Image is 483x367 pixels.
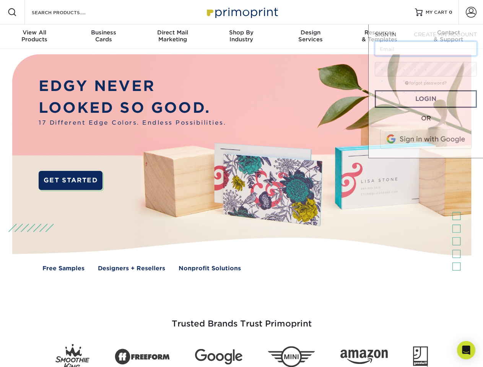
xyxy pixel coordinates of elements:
[138,29,207,36] span: Direct Mail
[18,300,465,338] h3: Trusted Brands Trust Primoprint
[69,29,138,36] span: Business
[345,29,414,43] div: & Templates
[69,29,138,43] div: Cards
[98,264,165,273] a: Designers + Resellers
[179,264,241,273] a: Nonprofit Solutions
[207,29,276,36] span: Shop By
[345,29,414,36] span: Resources
[375,41,477,56] input: Email
[39,171,102,190] a: GET STARTED
[276,29,345,36] span: Design
[276,29,345,43] div: Services
[138,29,207,43] div: Marketing
[276,24,345,49] a: DesignServices
[207,29,276,43] div: Industry
[203,4,280,20] img: Primoprint
[345,24,414,49] a: Resources& Templates
[42,264,85,273] a: Free Samples
[31,8,106,17] input: SEARCH PRODUCTS.....
[39,97,226,119] p: LOOKED SO GOOD.
[195,349,242,365] img: Google
[413,346,428,367] img: Goodwill
[449,10,452,15] span: 0
[39,75,226,97] p: EDGY NEVER
[375,114,477,123] div: OR
[39,119,226,127] span: 17 Different Edge Colors. Endless Possibilities.
[457,341,475,359] div: Open Intercom Messenger
[69,24,138,49] a: BusinessCards
[340,350,388,364] img: Amazon
[414,31,477,37] span: CREATE AN ACCOUNT
[375,31,396,37] span: SIGN IN
[426,9,447,16] span: MY CART
[405,81,447,86] a: forgot password?
[207,24,276,49] a: Shop ByIndustry
[375,90,477,108] a: Login
[138,24,207,49] a: Direct MailMarketing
